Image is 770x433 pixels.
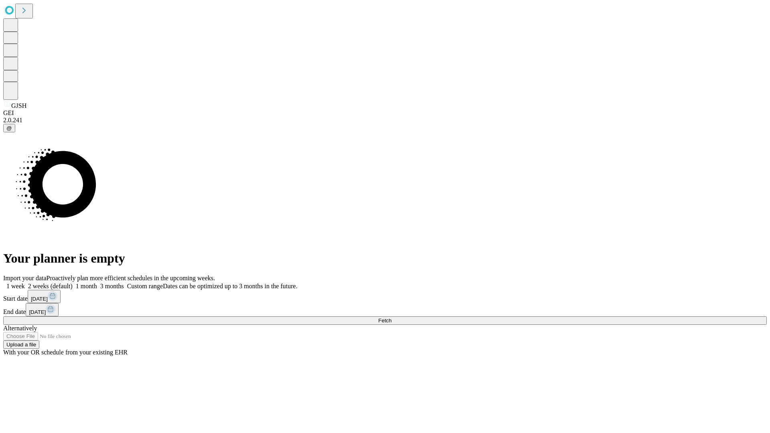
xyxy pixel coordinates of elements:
span: Custom range [127,283,163,289]
span: [DATE] [29,309,46,315]
div: Start date [3,290,767,303]
span: GJSH [11,102,26,109]
span: Proactively plan more efficient schedules in the upcoming weeks. [47,275,215,281]
h1: Your planner is empty [3,251,767,266]
span: 2 weeks (default) [28,283,73,289]
span: 1 month [76,283,97,289]
span: [DATE] [31,296,48,302]
div: GEI [3,109,767,117]
span: Dates can be optimized up to 3 months in the future. [163,283,297,289]
span: Import your data [3,275,47,281]
div: End date [3,303,767,316]
span: Fetch [378,318,391,324]
button: Upload a file [3,340,39,349]
span: 3 months [100,283,124,289]
div: 2.0.241 [3,117,767,124]
button: [DATE] [26,303,59,316]
button: @ [3,124,15,132]
span: 1 week [6,283,25,289]
button: [DATE] [28,290,61,303]
span: With your OR schedule from your existing EHR [3,349,128,356]
span: @ [6,125,12,131]
span: Alternatively [3,325,37,332]
button: Fetch [3,316,767,325]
